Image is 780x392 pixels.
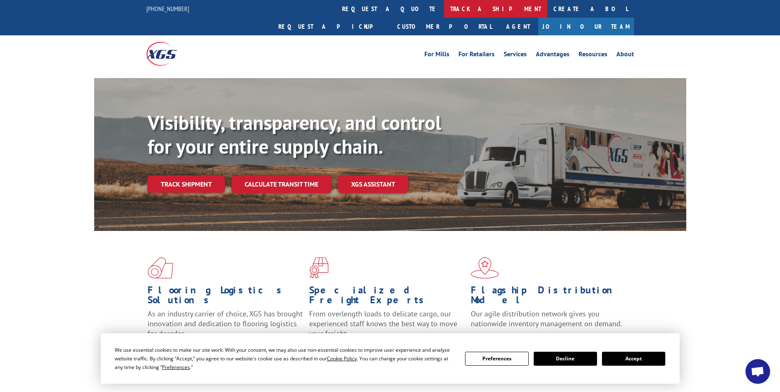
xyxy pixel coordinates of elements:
a: Resources [579,51,607,60]
button: Preferences [465,352,528,366]
h1: Flooring Logistics Solutions [148,285,303,309]
img: xgs-icon-flagship-distribution-model-red [471,257,499,279]
img: xgs-icon-total-supply-chain-intelligence-red [148,257,173,279]
div: Cookie Consent Prompt [101,333,680,384]
a: For Mills [424,51,449,60]
a: XGS ASSISTANT [338,175,408,193]
a: Calculate transit time [231,175,331,193]
button: Accept [602,352,665,366]
a: Advantages [536,51,569,60]
a: Agent [498,18,538,35]
a: About [616,51,634,60]
a: Customer Portal [391,18,498,35]
button: Decline [534,352,597,366]
span: Our agile distribution network gives you nationwide inventory management on demand. [471,309,622,328]
p: From overlength loads to delicate cargo, our experienced staff knows the best way to move your fr... [309,309,465,346]
div: Open chat [745,359,770,384]
a: Services [504,51,527,60]
span: Cookie Policy [327,355,357,362]
h1: Specialized Freight Experts [309,285,465,309]
a: For Retailers [458,51,495,60]
span: Preferences [162,364,190,371]
b: Visibility, transparency, and control for your entire supply chain. [148,110,441,159]
a: Track shipment [148,175,225,193]
img: xgs-icon-focused-on-flooring-red [309,257,329,279]
a: Join Our Team [538,18,634,35]
div: We use essential cookies to make our site work. With your consent, we may also use non-essential ... [115,346,455,371]
span: As an industry carrier of choice, XGS has brought innovation and dedication to flooring logistics... [148,309,303,338]
a: Request a pickup [272,18,391,35]
h1: Flagship Distribution Model [471,285,626,309]
a: [PHONE_NUMBER] [146,5,189,13]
